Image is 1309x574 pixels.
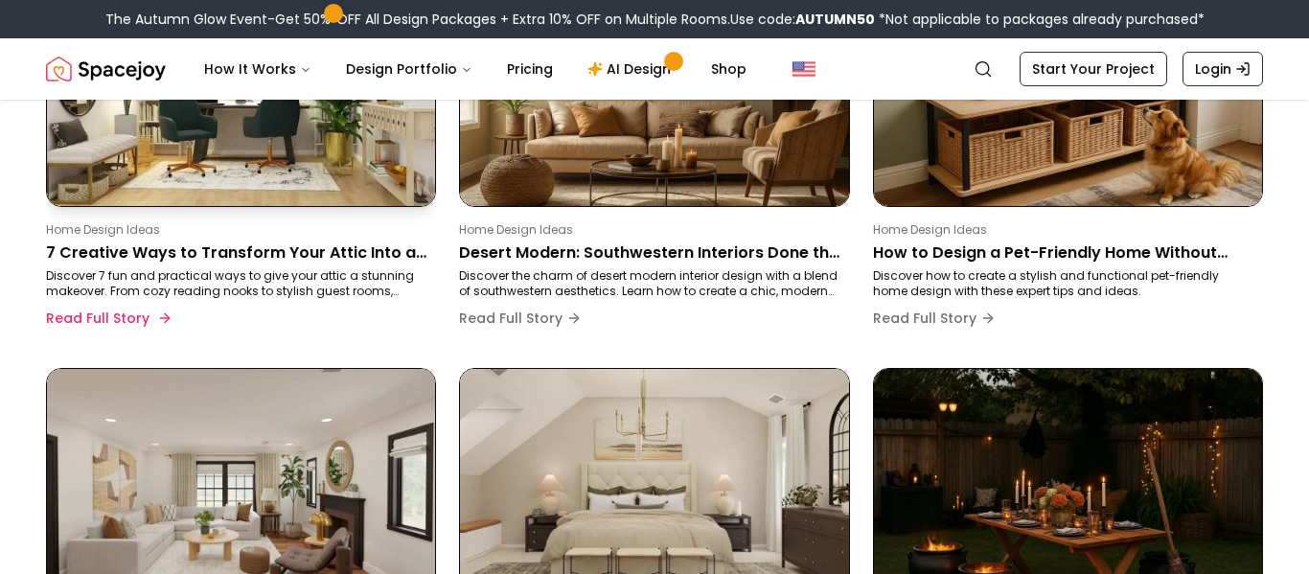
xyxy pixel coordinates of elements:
[795,10,875,29] b: AUTUMN50
[459,241,841,264] p: Desert Modern: Southwestern Interiors Done the Chic 2025 Way
[492,50,568,88] a: Pricing
[46,222,428,238] p: Home Design Ideas
[46,299,169,337] button: Read Full Story
[189,50,762,88] nav: Main
[696,50,762,88] a: Shop
[1183,52,1263,86] a: Login
[331,50,488,88] button: Design Portfolio
[189,50,327,88] button: How It Works
[873,299,996,337] button: Read Full Story
[873,222,1255,238] p: Home Design Ideas
[46,268,428,299] p: Discover 7 fun and practical ways to give your attic a stunning makeover. From cozy reading nooks...
[459,268,841,299] p: Discover the charm of desert modern interior design with a blend of southwestern aesthetics. Lear...
[46,38,1263,100] nav: Global
[572,50,692,88] a: AI Design
[792,57,815,80] img: United States
[459,299,582,337] button: Read Full Story
[105,10,1205,29] div: The Autumn Glow Event-Get 50% OFF All Design Packages + Extra 10% OFF on Multiple Rooms.
[873,241,1255,264] p: How to Design a Pet-Friendly Home Without Compromising Style
[46,50,166,88] a: Spacejoy
[459,222,841,238] p: Home Design Ideas
[730,10,875,29] span: Use code:
[46,50,166,88] img: Spacejoy Logo
[1020,52,1167,86] a: Start Your Project
[875,10,1205,29] span: *Not applicable to packages already purchased*
[46,241,428,264] p: 7 Creative Ways to Transform Your Attic Into a Dreamy Space
[873,268,1255,299] p: Discover how to create a stylish and functional pet-friendly home design with these expert tips a...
